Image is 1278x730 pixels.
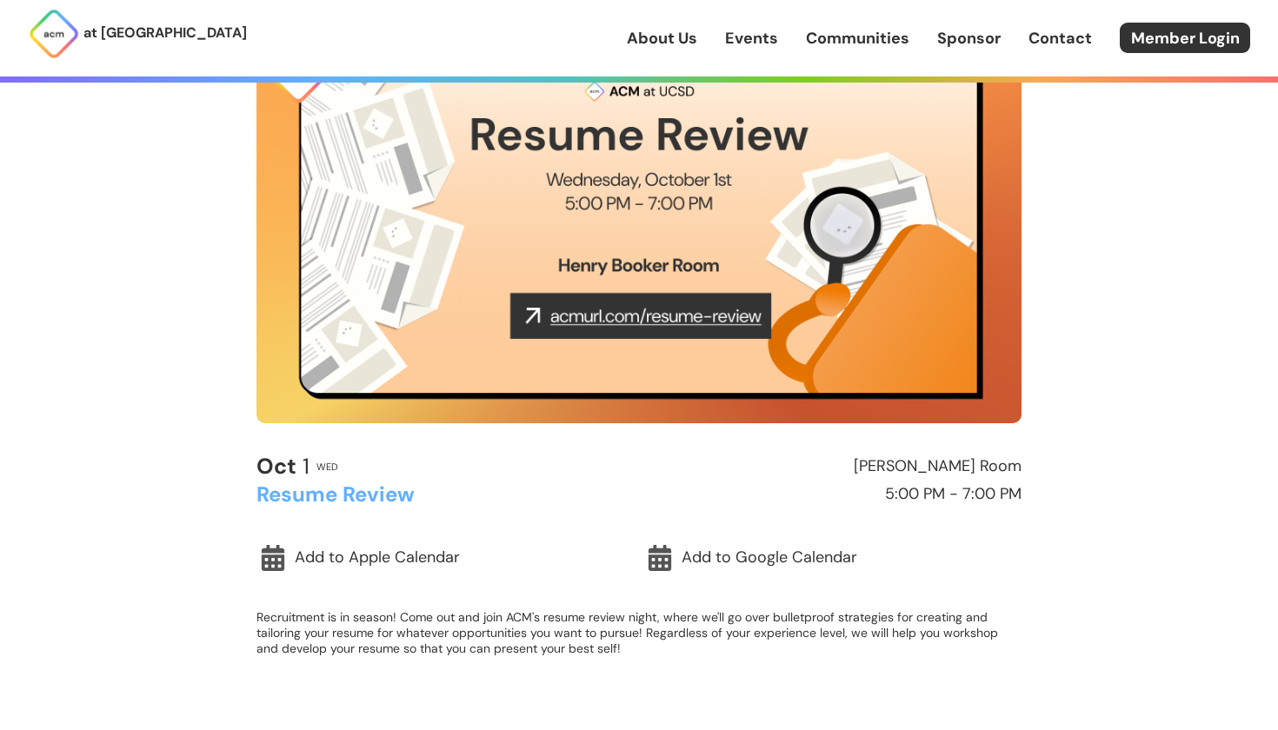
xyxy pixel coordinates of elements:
p: at [GEOGRAPHIC_DATA] [83,22,247,44]
a: Add to Google Calendar [643,538,1022,578]
a: Add to Apple Calendar [256,538,635,578]
h2: Wed [316,461,338,472]
h2: 1 [256,455,310,479]
a: at [GEOGRAPHIC_DATA] [28,8,247,60]
a: Communities [806,27,909,50]
b: Oct [256,452,296,481]
a: Member Login [1120,23,1250,53]
h2: [PERSON_NAME] Room [647,458,1022,475]
img: ACM Logo [28,8,80,60]
h2: Resume Review [256,483,631,506]
a: Sponsor [937,27,1001,50]
a: About Us [627,27,697,50]
a: Events [725,27,778,50]
p: Recruitment is in season! Come out and join ACM's resume review night, where we'll go over bullet... [256,609,1022,656]
h2: 5:00 PM - 7:00 PM [647,486,1022,503]
a: Contact [1028,27,1092,50]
